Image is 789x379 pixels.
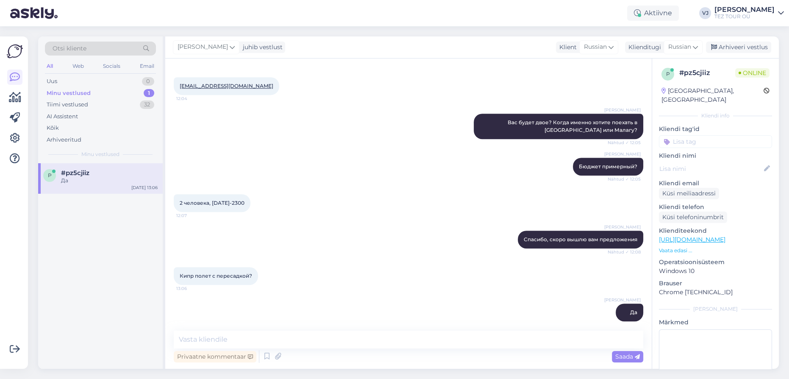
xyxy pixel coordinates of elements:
[180,200,244,206] span: 2 человека, [DATE]-2300
[608,176,641,182] span: Nähtud ✓ 12:05
[659,247,772,254] p: Vaata edasi ...
[659,135,772,148] input: Lisa tag
[584,42,607,52] span: Russian
[659,288,772,297] p: Chrome [TECHNICAL_ID]
[659,258,772,267] p: Operatsioonisüsteem
[144,89,154,98] div: 1
[71,61,86,72] div: Web
[659,318,772,327] p: Märkmed
[627,6,679,21] div: Aktiivne
[604,151,641,157] span: [PERSON_NAME]
[47,77,57,86] div: Uus
[53,44,86,53] span: Otsi kliente
[180,83,273,89] a: [EMAIL_ADDRESS][DOMAIN_NAME]
[47,112,78,121] div: AI Assistent
[48,172,52,178] span: p
[47,100,88,109] div: Tiimi vestlused
[604,107,641,113] span: [PERSON_NAME]
[508,119,639,133] span: Вас будет двое? Когда именно хотите поехать в [GEOGRAPHIC_DATA] или Малагу?
[176,212,208,219] span: 12:07
[176,95,208,102] span: 12:04
[174,351,256,362] div: Privaatne kommentaar
[61,177,158,184] div: Да
[659,267,772,276] p: Windows 10
[666,71,670,77] span: p
[7,43,23,59] img: Askly Logo
[131,184,158,191] div: [DATE] 13:06
[604,297,641,303] span: [PERSON_NAME]
[659,305,772,313] div: [PERSON_NAME]
[47,89,91,98] div: Minu vestlused
[101,61,122,72] div: Socials
[659,212,727,223] div: Küsi telefoninumbrit
[45,61,55,72] div: All
[140,100,154,109] div: 32
[81,150,119,158] span: Minu vestlused
[659,112,772,120] div: Kliendi info
[524,236,637,242] span: Спасибо, скоро вышлю вам предложения
[659,188,719,199] div: Küsi meiliaadressi
[47,124,59,132] div: Kõik
[659,151,772,160] p: Kliendi nimi
[604,224,641,230] span: [PERSON_NAME]
[714,6,784,20] a: [PERSON_NAME]TEZ TOUR OÜ
[138,61,156,72] div: Email
[659,125,772,134] p: Kliendi tag'id
[659,236,725,243] a: [URL][DOMAIN_NAME]
[615,353,640,360] span: Saada
[714,6,775,13] div: [PERSON_NAME]
[668,42,691,52] span: Russian
[625,43,661,52] div: Klienditugi
[608,139,641,146] span: Nähtud ✓ 12:05
[659,226,772,235] p: Klienditeekond
[47,136,81,144] div: Arhiveeritud
[699,7,711,19] div: VJ
[661,86,764,104] div: [GEOGRAPHIC_DATA], [GEOGRAPHIC_DATA]
[659,279,772,288] p: Brauser
[180,273,252,279] span: Кипр полет с пересадкой?
[579,163,637,170] span: Бюджет примерный?
[61,169,89,177] span: #pz5cjiiz
[178,42,228,52] span: [PERSON_NAME]
[659,164,762,173] input: Lisa nimi
[630,309,637,315] span: Да
[659,179,772,188] p: Kliendi email
[659,203,772,212] p: Kliendi telefon
[714,13,775,20] div: TEZ TOUR OÜ
[608,249,641,255] span: Nähtud ✓ 12:08
[679,68,735,78] div: # pz5cjiiz
[706,42,771,53] div: Arhiveeri vestlus
[609,322,641,328] span: 13:40
[239,43,283,52] div: juhib vestlust
[556,43,577,52] div: Klient
[176,285,208,292] span: 13:06
[735,68,770,78] span: Online
[142,77,154,86] div: 0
